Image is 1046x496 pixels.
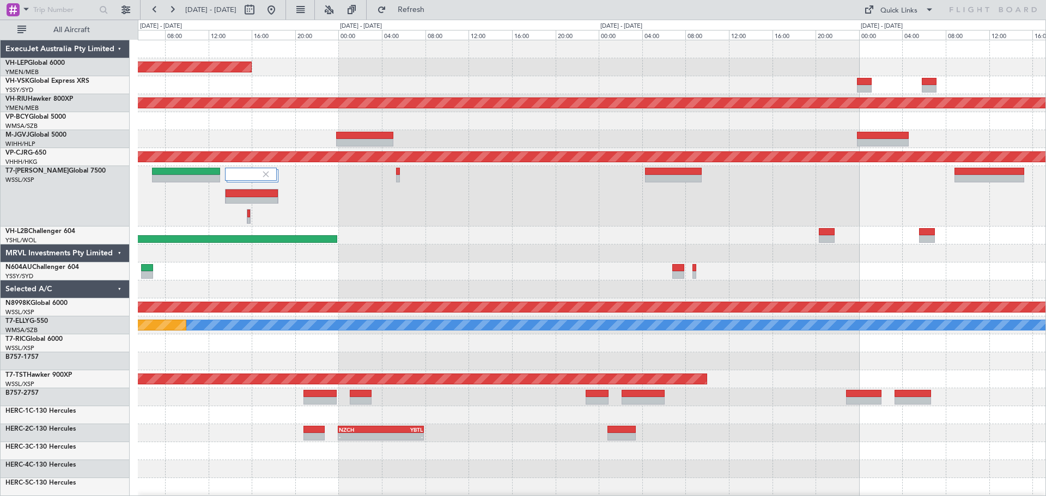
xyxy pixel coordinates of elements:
div: 08:00 [946,30,989,40]
span: VH-LEP [5,60,28,66]
a: YSHL/WOL [5,236,37,244]
span: VH-RIU [5,96,28,102]
a: HERC-1C-130 Hercules [5,408,76,414]
a: VH-RIUHawker 800XP [5,96,73,102]
div: [DATE] - [DATE] [861,22,903,31]
span: VP-CJR [5,150,28,156]
span: T7-[PERSON_NAME] [5,168,69,174]
div: 12:00 [729,30,773,40]
div: 16:00 [773,30,816,40]
a: WSSL/XSP [5,176,34,184]
span: Refresh [388,6,434,14]
img: gray-close.svg [261,169,271,179]
a: VH-L2BChallenger 604 [5,228,75,235]
a: WMSA/SZB [5,326,38,334]
a: HERC-5C-130 Hercules [5,480,76,486]
a: T7-[PERSON_NAME]Global 7500 [5,168,106,174]
span: HERC-1 [5,408,29,414]
div: [DATE] - [DATE] [600,22,642,31]
span: B757-2 [5,390,27,396]
input: Trip Number [33,2,96,18]
div: 20:00 [295,30,339,40]
a: WSSL/XSP [5,344,34,352]
a: YSSY/SYD [5,86,33,94]
a: WSSL/XSP [5,380,34,388]
div: NZCH [339,426,381,433]
button: Refresh [372,1,437,19]
span: VH-L2B [5,228,28,235]
div: - [381,433,423,440]
div: 04:00 [902,30,946,40]
a: YSSY/SYD [5,272,33,280]
span: N8998K [5,300,31,307]
div: Quick Links [880,5,917,16]
div: 04:00 [642,30,686,40]
a: WIHH/HLP [5,140,35,148]
a: VHHH/HKG [5,158,38,166]
a: N604AUChallenger 604 [5,264,79,271]
a: VH-VSKGlobal Express XRS [5,78,89,84]
div: 12:00 [469,30,512,40]
div: 00:00 [599,30,642,40]
div: 16:00 [252,30,295,40]
a: T7-ELLYG-550 [5,318,48,324]
span: VH-VSK [5,78,29,84]
div: 08:00 [425,30,469,40]
span: T7-RIC [5,336,26,342]
div: - [339,433,381,440]
div: 12:00 [989,30,1033,40]
a: VP-CJRG-650 [5,150,46,156]
div: 00:00 [859,30,903,40]
a: WSSL/XSP [5,308,34,316]
div: 20:00 [556,30,599,40]
div: 20:00 [816,30,859,40]
a: YMEN/MEB [5,68,39,76]
a: HERC-3C-130 Hercules [5,444,76,450]
a: N8998KGlobal 6000 [5,300,68,307]
a: WMSA/SZB [5,122,38,130]
span: HERC-3 [5,444,29,450]
div: YBTL [381,426,423,433]
div: [DATE] - [DATE] [140,22,182,31]
a: VH-LEPGlobal 6000 [5,60,65,66]
a: HERC-2C-130 Hercules [5,426,76,432]
div: 04:00 [382,30,425,40]
button: Quick Links [859,1,939,19]
span: HERC-4 [5,462,29,468]
span: N604AU [5,264,32,271]
div: 00:00 [338,30,382,40]
a: B757-2757 [5,390,39,396]
a: T7-RICGlobal 6000 [5,336,63,342]
button: All Aircraft [12,21,118,39]
div: [DATE] - [DATE] [340,22,382,31]
span: M-JGVJ [5,132,29,138]
span: HERC-5 [5,480,29,486]
span: B757-1 [5,354,27,360]
a: M-JGVJGlobal 5000 [5,132,66,138]
span: All Aircraft [28,26,115,34]
div: 12:00 [209,30,252,40]
div: 04:00 [121,30,165,40]
a: HERC-4C-130 Hercules [5,462,76,468]
span: HERC-2 [5,426,29,432]
div: 08:00 [685,30,729,40]
span: T7-ELLY [5,318,29,324]
span: T7-TST [5,372,27,378]
a: B757-1757 [5,354,39,360]
a: VP-BCYGlobal 5000 [5,114,66,120]
span: [DATE] - [DATE] [185,5,236,15]
div: 08:00 [165,30,209,40]
span: VP-BCY [5,114,29,120]
div: 16:00 [512,30,556,40]
a: YMEN/MEB [5,104,39,112]
a: T7-TSTHawker 900XP [5,372,72,378]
